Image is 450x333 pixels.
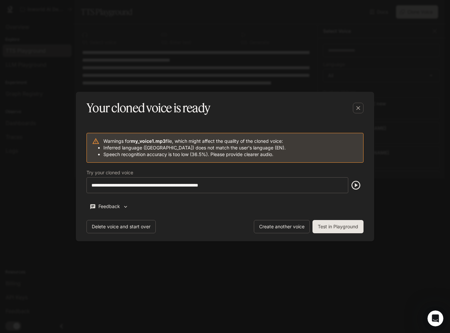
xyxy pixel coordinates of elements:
li: Speech recognition accuracy is too low (36.5%). Please provide clearer audio. [103,151,286,158]
button: Feedback [86,201,132,212]
li: Inferred language ([GEOGRAPHIC_DATA]) does not match the user's language (EN). [103,144,286,151]
div: Warnings for file, which might affect the quality of the cloned voice: [103,135,286,160]
button: Delete voice and start over [86,220,156,233]
p: Try your cloned voice [86,170,133,175]
button: Test in Playground [312,220,364,233]
b: my_voice1.mp3 [131,138,166,144]
button: Create another voice [254,220,310,233]
h5: Your cloned voice is ready [86,100,210,116]
iframe: Intercom live chat [427,310,443,326]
